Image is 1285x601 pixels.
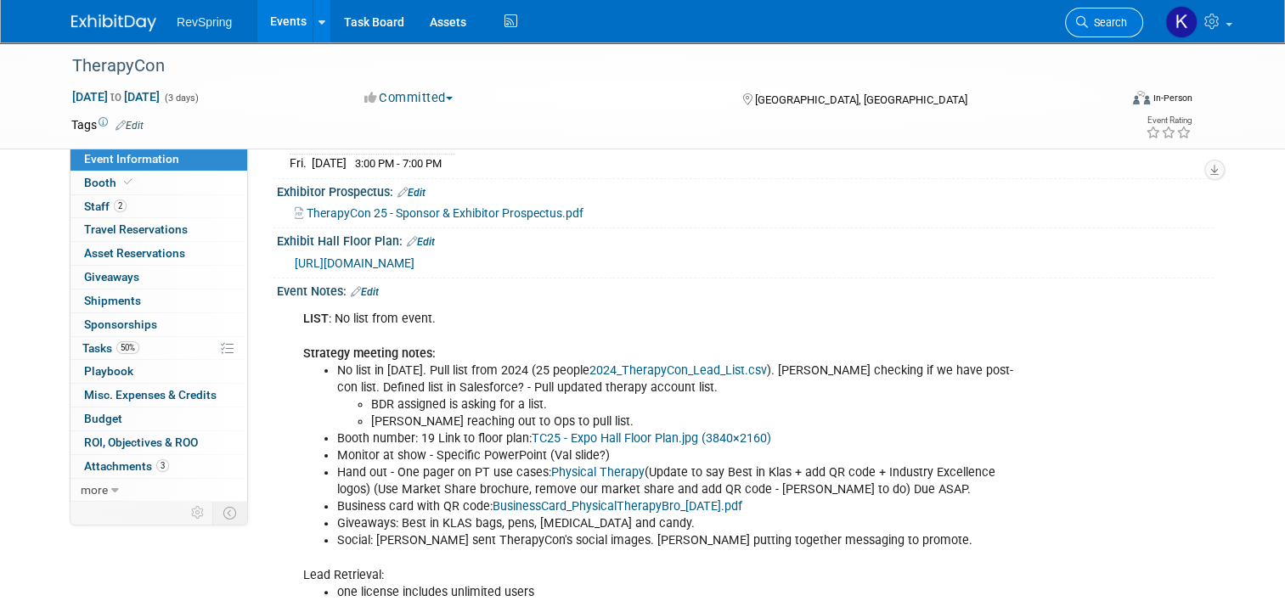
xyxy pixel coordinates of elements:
a: ROI, Objectives & ROO [70,431,247,454]
img: ExhibitDay [71,14,156,31]
span: TherapyCon 25 - Sponsor & Exhibitor Prospectus.pdf [307,206,583,220]
span: Shipments [84,294,141,307]
a: Budget [70,407,247,430]
td: Toggle Event Tabs [213,502,248,524]
a: Staff2 [70,195,247,218]
div: In-Person [1153,92,1192,104]
span: Travel Reservations [84,222,188,236]
span: Tasks [82,341,139,355]
li: BDR assigned is asking for a list. [371,396,1022,413]
div: Event Notes: [277,278,1214,300]
a: Edit [116,120,144,132]
li: [PERSON_NAME] reaching out to Ops to pull list. [371,413,1022,430]
td: [DATE] [312,154,347,172]
div: Exhibitor Prospectus: [277,179,1214,201]
a: [URL][DOMAIN_NAME] [295,256,414,270]
button: Committed [358,89,459,107]
a: Edit [351,286,379,298]
a: Booth [70,171,247,194]
span: Playbook [84,364,133,378]
a: Asset Reservations [70,242,247,265]
span: Booth [84,176,136,189]
a: Travel Reservations [70,218,247,241]
a: Shipments [70,289,247,312]
a: Sponsorships [70,313,247,336]
span: to [108,90,124,104]
img: Format-Inperson.png [1133,91,1150,104]
b: Strategy meeting notes: [303,346,436,361]
a: 2024_TherapyCon_Lead_List.csv [589,363,767,378]
a: Playbook [70,360,247,383]
span: [GEOGRAPHIC_DATA], [GEOGRAPHIC_DATA] [755,93,967,106]
span: Staff [84,199,127,213]
span: Event Information [84,152,179,166]
td: Tags [71,116,144,133]
a: Edit [397,187,426,199]
span: Giveaways [84,270,139,284]
a: Search [1065,8,1143,37]
span: more [81,483,108,497]
li: No list in [DATE]. Pull list from 2024 (25 people ). [PERSON_NAME] checking if we have post-con l... [337,362,1022,430]
span: Attachments [84,459,169,473]
span: Sponsorships [84,317,157,331]
i: Booth reservation complete [124,177,132,187]
a: Event Information [70,148,247,171]
span: (3 days) [163,93,199,104]
span: Search [1088,16,1127,29]
span: Asset Reservations [84,246,185,260]
a: BusinessCard_PhysicalTherapyBro_[DATE].pdf [493,499,742,514]
span: 3 [156,459,169,472]
a: TC25 - Expo Hall Floor Plan.jpg (3840×2160) [532,431,771,446]
li: Monitor at show - Specific PowerPoint (Val slide?) [337,447,1022,464]
a: more [70,479,247,502]
img: Kelsey Culver [1165,6,1198,38]
li: Giveaways: Best in KLAS bags, pens, [MEDICAL_DATA] and candy. [337,515,1022,532]
a: Physical Therapy [551,465,645,480]
td: Fri. [290,154,312,172]
b: LIST [303,312,329,326]
a: Misc. Expenses & Credits [70,384,247,407]
div: Event Rating [1146,116,1192,125]
li: Business card with QR code: [337,498,1022,515]
a: Giveaways [70,266,247,289]
span: [DATE] [DATE] [71,89,161,104]
a: Attachments3 [70,455,247,478]
li: Social: [PERSON_NAME] sent TherapyCon's social images. [PERSON_NAME] putting together messaging t... [337,532,1022,549]
a: Edit [407,236,435,248]
div: TherapyCon [66,51,1097,81]
li: Booth number: 19 Link to floor plan: [337,430,1022,447]
td: Personalize Event Tab Strip [183,502,213,524]
span: RevSpring [177,15,232,29]
li: one license includes unlimited users [337,584,1022,601]
div: Exhibit Hall Floor Plan: [277,228,1214,250]
span: 3:00 PM - 7:00 PM [355,157,442,170]
span: ROI, Objectives & ROO [84,435,198,449]
span: 50% [116,341,139,354]
a: TherapyCon 25 - Sponsor & Exhibitor Prospectus.pdf [295,206,583,220]
span: Budget [84,412,122,425]
span: Misc. Expenses & Credits [84,388,217,402]
a: Tasks50% [70,337,247,360]
li: Hand out - One pager on PT use cases: (Update to say Best in Klas + add QR code + Industry Excell... [337,464,1022,498]
div: Event Format [1027,88,1192,114]
span: 2 [114,199,127,212]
